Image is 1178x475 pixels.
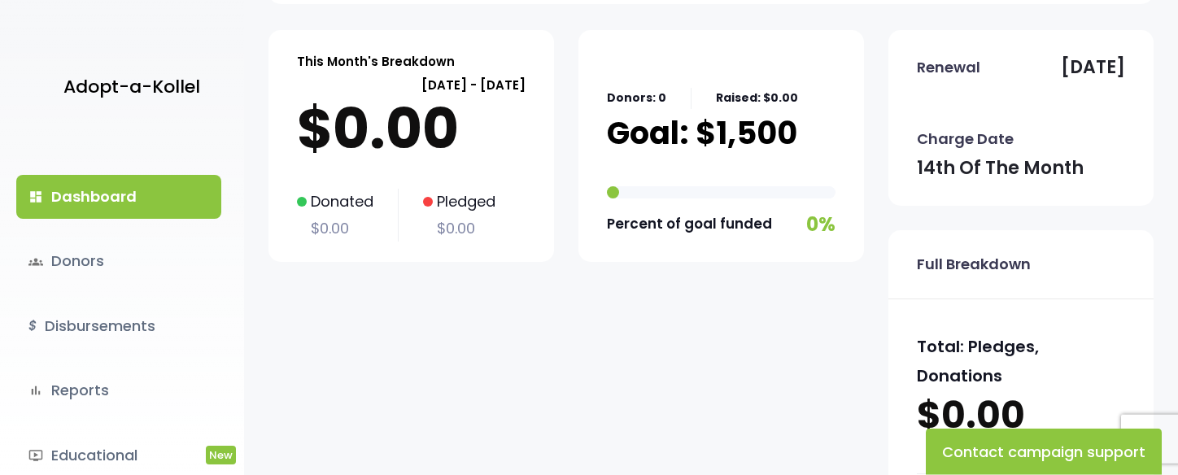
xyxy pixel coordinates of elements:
span: groups [28,255,43,269]
a: $Disbursements [16,304,221,348]
p: Full Breakdown [917,251,1031,277]
p: Goal: $1,500 [607,117,797,149]
p: $0.00 [423,216,495,242]
p: Renewal [917,54,980,81]
button: Contact campaign support [926,429,1162,475]
p: Percent of goal funded [607,211,772,237]
i: ondemand_video [28,448,43,463]
p: This Month's Breakdown [297,50,455,72]
p: $0.00 [297,96,526,161]
p: $0.00 [297,216,373,242]
p: 14th of the month [917,152,1084,185]
p: $0.00 [917,390,1125,441]
a: groupsDonors [16,239,221,283]
a: dashboardDashboard [16,175,221,219]
p: [DATE] [1061,51,1125,84]
span: New [206,446,236,464]
p: Adopt-a-Kollel [63,71,200,103]
p: Charge Date [917,126,1014,152]
i: bar_chart [28,383,43,398]
a: bar_chartReports [16,368,221,412]
i: dashboard [28,190,43,204]
p: [DATE] - [DATE] [297,74,526,96]
i: $ [28,315,37,338]
p: Total: Pledges, Donations [917,332,1125,390]
p: Donated [297,189,373,215]
a: Adopt-a-Kollel [55,47,200,126]
p: Donors: 0 [607,88,666,108]
p: Raised: $0.00 [716,88,798,108]
p: Pledged [423,189,495,215]
p: 0% [806,207,836,242]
